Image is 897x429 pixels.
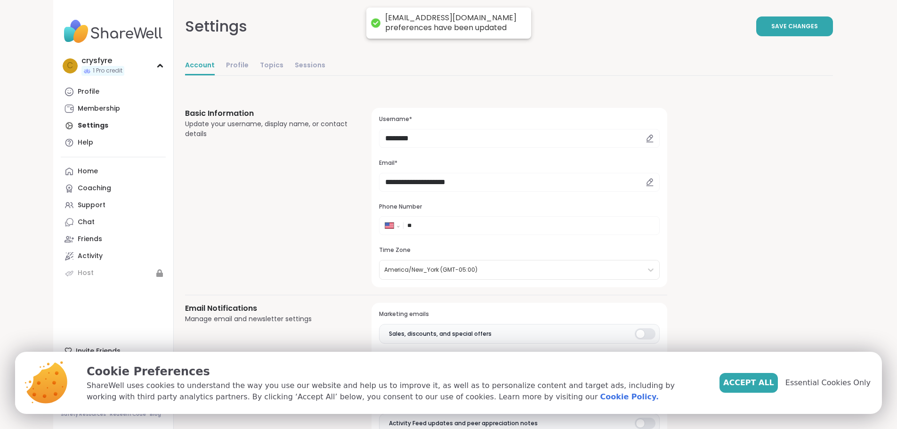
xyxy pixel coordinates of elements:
span: Save Changes [771,22,818,31]
button: Save Changes [756,16,833,36]
a: Safety Resources [61,411,106,418]
div: Manage email and newsletter settings [185,314,349,324]
div: crysfyre [81,56,124,66]
div: Help [78,138,93,147]
h3: Email* [379,159,659,167]
button: Accept All [719,373,778,393]
div: Update your username, display name, or contact details [185,119,349,139]
h3: Email Notifications [185,303,349,314]
h3: Time Zone [379,246,659,254]
div: Coaching [78,184,111,193]
span: c [67,60,73,72]
span: 1 Pro credit [93,67,122,75]
span: Sales, discounts, and special offers [389,330,492,338]
div: [EMAIL_ADDRESS][DOMAIN_NAME] preferences have been updated [385,13,522,33]
a: Chat [61,214,166,231]
a: Help [61,134,166,151]
h3: Basic Information [185,108,349,119]
span: Activity Feed updates and peer appreciation notes [389,419,538,428]
a: Sessions [295,57,325,75]
div: Host [78,268,94,278]
a: Activity [61,248,166,265]
a: Topics [260,57,283,75]
a: Support [61,197,166,214]
span: Accept All [723,377,774,389]
a: Account [185,57,215,75]
span: Essential Cookies Only [785,377,871,389]
a: Profile [226,57,249,75]
a: Host [61,265,166,282]
div: Home [78,167,98,176]
div: Invite Friends [61,342,166,359]
img: ShareWell Nav Logo [61,15,166,48]
div: Settings [185,15,247,38]
a: Membership [61,100,166,117]
a: Profile [61,83,166,100]
h3: Marketing emails [379,310,659,318]
div: Profile [78,87,99,97]
a: Coaching [61,180,166,197]
h3: Username* [379,115,659,123]
a: Blog [150,411,161,418]
div: Activity [78,251,103,261]
p: Cookie Preferences [87,363,704,380]
div: Chat [78,218,95,227]
div: Friends [78,235,102,244]
div: Membership [78,104,120,113]
h3: Phone Number [379,203,659,211]
a: Redeem Code [110,411,146,418]
a: Cookie Policy. [600,391,659,403]
a: Friends [61,231,166,248]
p: ShareWell uses cookies to understand the way you use our website and help us to improve it, as we... [87,380,704,403]
div: Support [78,201,105,210]
a: Home [61,163,166,180]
